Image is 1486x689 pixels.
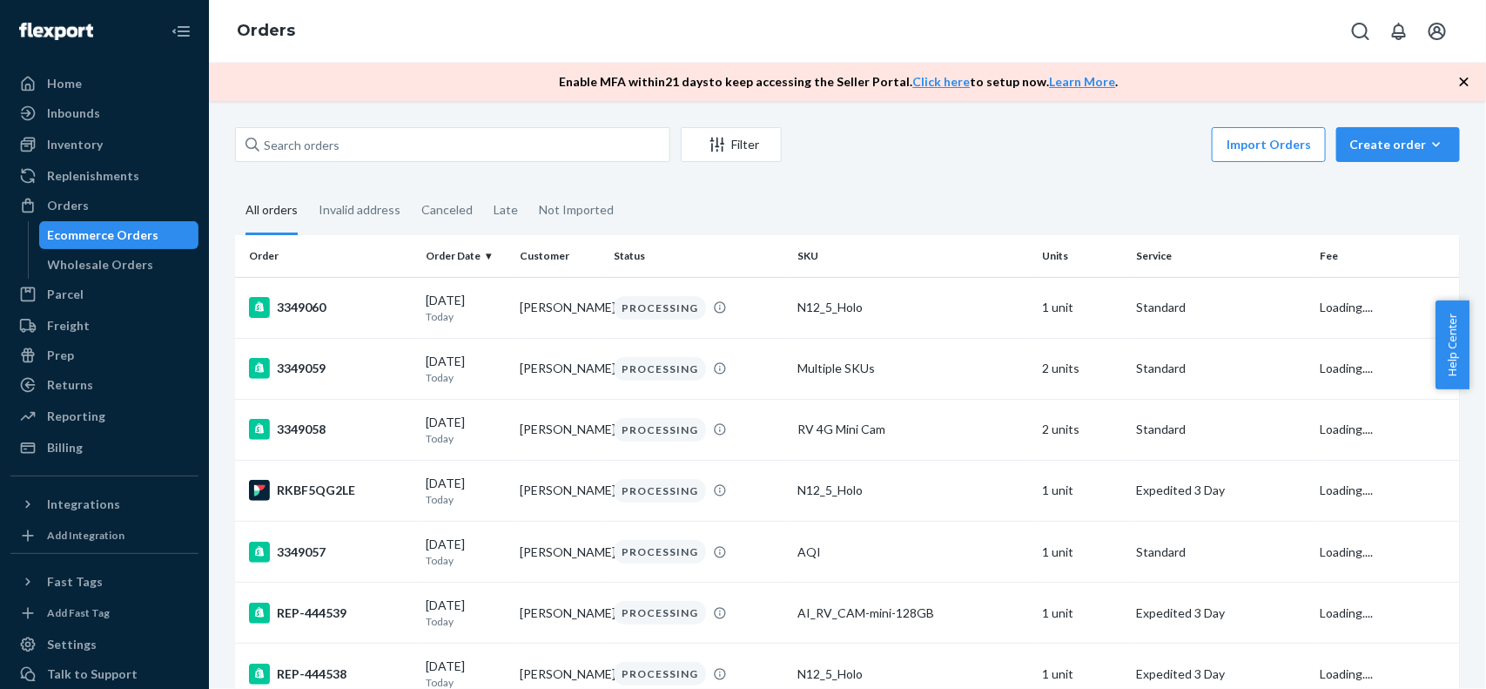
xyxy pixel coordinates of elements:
[39,251,199,279] a: Wholesale Orders
[47,665,138,683] div: Talk to Support
[237,21,295,40] a: Orders
[1336,127,1460,162] button: Create order
[1136,605,1306,622] p: Expedited 3 Day
[913,74,971,89] a: Click here
[10,603,198,624] a: Add Fast Tag
[1136,421,1306,438] p: Standard
[249,603,412,624] div: REP-444539
[1136,544,1306,561] p: Standard
[513,583,607,644] td: [PERSON_NAME]
[1349,136,1447,153] div: Create order
[1035,338,1129,399] td: 2 units
[1313,277,1460,338] td: Loading....
[614,296,706,320] div: PROCESSING
[249,542,412,563] div: 3349057
[249,358,412,379] div: 3349059
[19,23,93,40] img: Flexport logo
[426,614,506,629] p: Today
[10,192,198,220] a: Orders
[1313,583,1460,644] td: Loading....
[1050,74,1116,89] a: Learn More
[164,14,198,49] button: Close Navigation
[10,371,198,399] a: Returns
[10,99,198,127] a: Inbounds
[797,665,1028,683] div: N12_5_Holo
[494,187,518,233] div: Late
[426,353,506,385] div: [DATE]
[426,553,506,568] p: Today
[10,312,198,340] a: Freight
[39,221,199,249] a: Ecommerce Orders
[1035,235,1129,277] th: Units
[607,235,790,277] th: Status
[1436,301,1469,389] button: Help Center
[682,136,781,153] div: Filter
[614,601,706,625] div: PROCESSING
[426,309,506,324] p: Today
[426,414,506,446] div: [DATE]
[790,235,1035,277] th: SKU
[426,475,506,507] div: [DATE]
[1313,235,1460,277] th: Fee
[223,6,309,57] ol: breadcrumbs
[48,256,154,274] div: Wholesale Orders
[47,197,89,214] div: Orders
[1136,482,1306,499] p: Expedited 3 Day
[1313,338,1460,399] td: Loading....
[513,399,607,460] td: [PERSON_NAME]
[10,131,198,159] a: Inventory
[797,605,1028,622] div: AI_RV_CAM-mini-128GB
[1136,360,1306,377] p: Standard
[235,235,419,277] th: Order
[790,338,1035,399] td: Multiple SKUs
[249,480,412,501] div: RKBF5QG2LE
[797,544,1028,561] div: AQI
[47,347,74,364] div: Prep
[10,341,198,369] a: Prep
[1035,583,1129,644] td: 1 unit
[1313,460,1460,521] td: Loading....
[10,631,198,659] a: Settings
[1035,522,1129,583] td: 1 unit
[614,479,706,503] div: PROCESSING
[1035,277,1129,338] td: 1 unit
[10,434,198,462] a: Billing
[10,70,198,98] a: Home
[10,568,198,596] button: Fast Tags
[1136,299,1306,316] p: Standard
[1136,665,1306,683] p: Expedited 3 Day
[1420,14,1455,49] button: Open account menu
[797,421,1028,438] div: RV 4G Mini Cam
[249,297,412,318] div: 3349060
[47,286,84,303] div: Parcel
[47,636,97,653] div: Settings
[1129,235,1313,277] th: Service
[560,73,1119,91] p: Enable MFA within 21 days to keep accessing the Seller Portal. to setup now. .
[249,419,412,440] div: 3349058
[614,418,706,442] div: PROCESSING
[47,136,103,153] div: Inventory
[614,662,706,686] div: PROCESSING
[47,105,100,122] div: Inbounds
[47,573,103,591] div: Fast Tags
[47,496,120,513] div: Integrations
[1382,14,1416,49] button: Open notifications
[513,338,607,399] td: [PERSON_NAME]
[1313,399,1460,460] td: Loading....
[614,540,706,564] div: PROCESSING
[426,536,506,568] div: [DATE]
[10,402,198,430] a: Reporting
[426,597,506,629] div: [DATE]
[1212,127,1326,162] button: Import Orders
[47,167,139,185] div: Replenishments
[520,248,600,263] div: Customer
[426,492,506,507] p: Today
[48,226,159,244] div: Ecommerce Orders
[10,162,198,190] a: Replenishments
[419,235,513,277] th: Order Date
[513,277,607,338] td: [PERSON_NAME]
[426,370,506,385] p: Today
[421,187,473,233] div: Canceled
[797,299,1028,316] div: N12_5_Holo
[47,528,124,543] div: Add Integration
